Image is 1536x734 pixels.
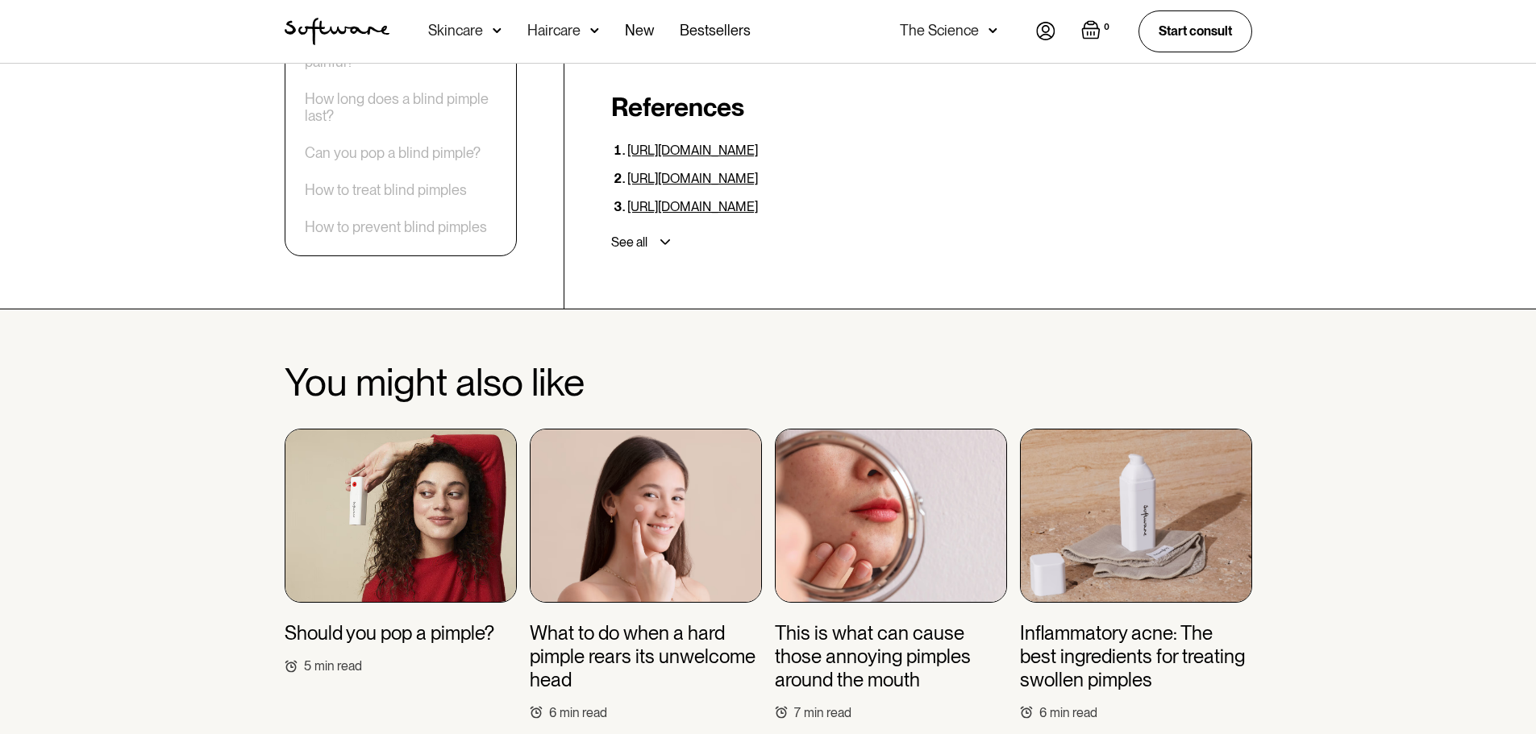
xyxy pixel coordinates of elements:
[285,18,389,45] a: home
[305,182,467,200] a: How to treat blind pimples
[794,705,801,720] div: 7
[305,145,481,163] a: Can you pop a blind pimple?
[989,23,997,39] img: arrow down
[549,705,556,720] div: 6
[285,361,1252,404] h2: You might also like
[314,658,362,674] div: min read
[305,90,497,125] a: How long does a blind pimple last?
[428,23,483,39] div: Skincare
[1039,705,1047,720] div: 6
[775,429,1007,720] a: This is what can cause those annoying pimples around the mouth7min read
[530,622,762,691] h3: What to do when a hard pimple rears its unwelcome head
[804,705,851,720] div: min read
[1020,622,1252,691] h3: Inflammatory acne: The best ingredients for treating swollen pimples
[1138,10,1252,52] a: Start consult
[775,622,1007,691] h3: This is what can cause those annoying pimples around the mouth
[627,171,758,186] a: [URL][DOMAIN_NAME]
[611,92,1252,122] h2: References
[285,429,517,674] a: Should you pop a pimple?5min read
[285,622,494,645] h3: Should you pop a pimple?
[1020,429,1252,720] a: Inflammatory acne: The best ingredients for treating swollen pimples6min read
[527,23,581,39] div: Haircare
[900,23,979,39] div: The Science
[1081,20,1113,43] a: Open empty cart
[560,705,607,720] div: min read
[590,23,599,39] img: arrow down
[285,18,389,45] img: Software Logo
[305,219,487,237] a: How to prevent blind pimples
[1050,705,1097,720] div: min read
[493,23,502,39] img: arrow down
[1101,20,1113,35] div: 0
[304,658,311,674] div: 5
[627,143,758,158] a: [URL][DOMAIN_NAME]
[611,234,647,251] div: See all
[627,199,758,214] a: [URL][DOMAIN_NAME]
[530,429,762,720] a: What to do when a hard pimple rears its unwelcome head6min read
